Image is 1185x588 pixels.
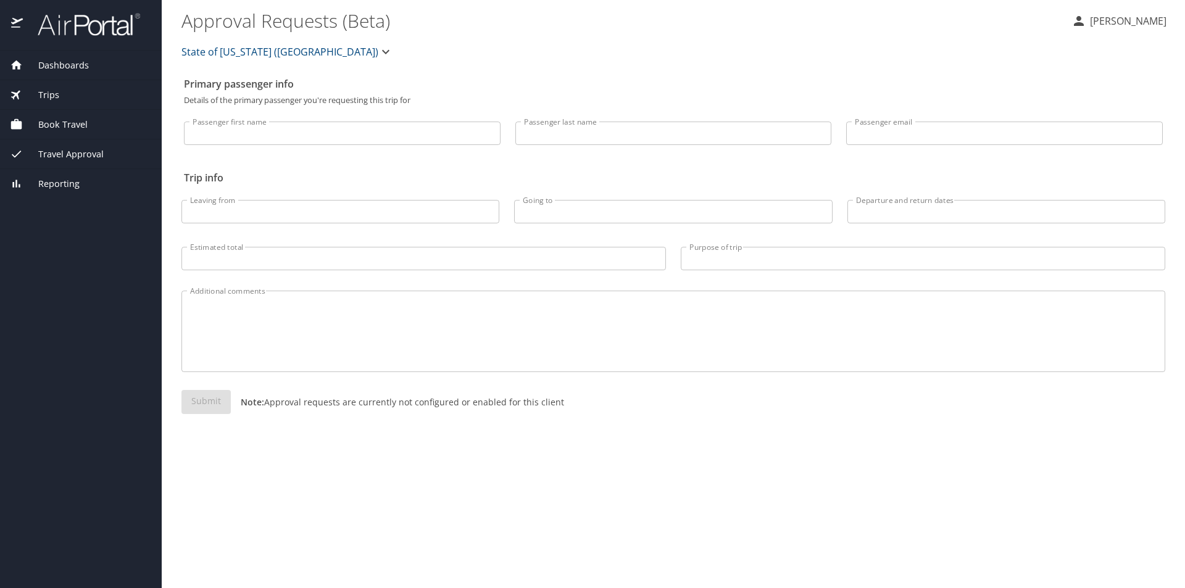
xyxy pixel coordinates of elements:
[241,396,264,408] strong: Note:
[23,59,89,72] span: Dashboards
[177,39,398,64] button: State of [US_STATE] ([GEOGRAPHIC_DATA])
[231,395,564,408] p: Approval requests are currently not configured or enabled for this client
[181,1,1062,39] h1: Approval Requests (Beta)
[23,88,59,102] span: Trips
[1066,10,1171,32] button: [PERSON_NAME]
[23,147,104,161] span: Travel Approval
[184,168,1163,188] h2: Trip info
[1086,14,1166,28] p: [PERSON_NAME]
[23,177,80,191] span: Reporting
[23,118,88,131] span: Book Travel
[181,43,378,60] span: State of [US_STATE] ([GEOGRAPHIC_DATA])
[11,12,24,36] img: icon-airportal.png
[24,12,140,36] img: airportal-logo.png
[184,96,1163,104] p: Details of the primary passenger you're requesting this trip for
[184,74,1163,94] h2: Primary passenger info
